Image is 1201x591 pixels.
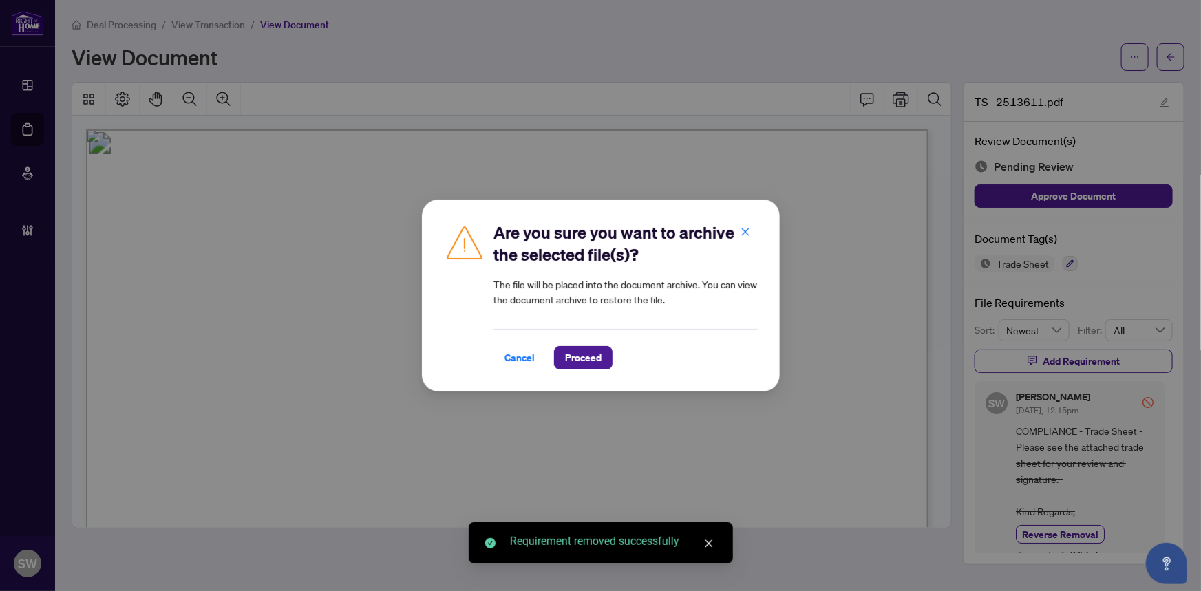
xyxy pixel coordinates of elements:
[493,277,758,307] article: The file will be placed into the document archive. You can view the document archive to restore t...
[701,536,716,551] a: Close
[704,539,714,548] span: close
[504,347,535,369] span: Cancel
[493,222,758,266] h2: Are you sure you want to archive the selected file(s)?
[510,533,716,550] div: Requirement removed successfully
[485,538,496,548] span: check-circle
[493,346,546,369] button: Cancel
[741,227,750,237] span: close
[1146,543,1187,584] button: Open asap
[444,222,485,263] img: Caution Icon
[554,346,613,369] button: Proceed
[565,347,602,369] span: Proceed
